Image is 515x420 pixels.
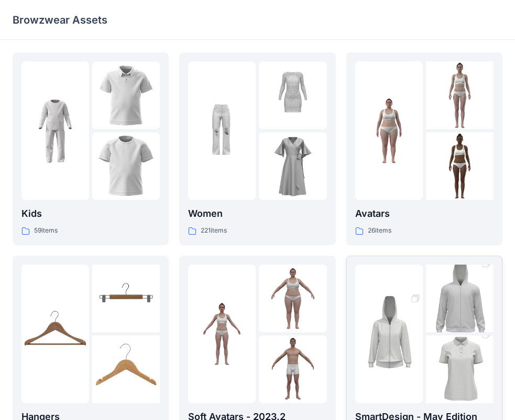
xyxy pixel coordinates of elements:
img: folder 2 [259,61,326,129]
p: 26 items [368,225,391,236]
img: folder 1 [21,300,89,367]
img: folder 2 [92,61,160,129]
a: folder 1folder 2folder 3Women221items [179,52,335,245]
img: folder 3 [259,335,326,403]
a: folder 1folder 2folder 3Kids59items [13,52,169,245]
img: folder 3 [426,132,494,200]
img: folder 1 [188,97,256,165]
p: Kids [21,206,160,221]
img: folder 2 [426,61,494,129]
img: folder 2 [426,248,494,350]
p: Browzwear Assets [13,13,107,27]
img: folder 3 [92,335,160,403]
img: folder 2 [92,265,160,332]
p: Women [188,206,326,221]
a: folder 1folder 2folder 3Avatars26items [346,52,502,245]
img: folder 2 [259,265,326,332]
img: folder 1 [188,300,256,367]
p: Avatars [355,206,494,221]
img: folder 1 [21,97,89,165]
p: 221 items [201,225,227,236]
p: 59 items [34,225,58,236]
img: folder 1 [355,283,423,385]
img: folder 3 [92,132,160,200]
img: folder 1 [355,97,423,165]
img: folder 3 [259,132,326,200]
